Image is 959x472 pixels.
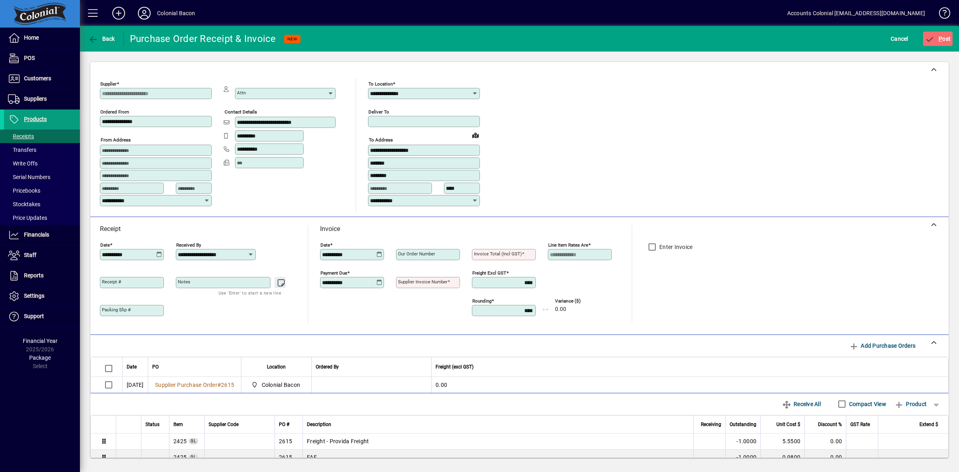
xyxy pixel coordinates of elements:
a: Knowledge Base [933,2,949,28]
td: -1.0000 [725,434,760,450]
span: Staff [24,252,36,258]
span: Home [24,34,39,41]
span: ost [925,36,951,42]
span: Freight (excl GST) [436,362,474,371]
td: 0.00 [804,434,846,450]
mat-label: Received by [176,242,201,248]
span: Colonial Bacon [262,381,300,389]
span: Product [894,398,927,410]
td: -1.0000 [725,450,760,466]
mat-hint: Use 'Enter' to start a new line [219,288,281,297]
span: 2615 [221,382,234,388]
span: GST Rate [850,420,870,429]
span: PO [152,362,159,371]
span: Discount % [818,420,842,429]
span: Supplier Code [209,420,239,429]
a: View on map [469,129,482,141]
button: Add Purchase Orders [846,339,919,353]
mat-label: Attn [237,90,246,96]
mat-label: Freight excl GST [472,270,506,276]
a: Price Updates [4,211,80,225]
div: Colonial Bacon [157,7,195,20]
span: Unit Cost $ [776,420,800,429]
a: Receipts [4,129,80,143]
a: Supplier Purchase Order#2615 [152,380,237,389]
mat-label: Supplier invoice number [398,279,448,285]
a: Customers [4,69,80,89]
mat-label: To location [368,81,393,87]
mat-label: Line item rates are [548,242,588,248]
span: P [939,36,942,42]
div: Accounts Colonial [EMAIL_ADDRESS][DOMAIN_NAME] [787,7,925,20]
a: Serial Numbers [4,170,80,184]
span: Receipts [8,133,34,139]
button: Product [890,397,931,411]
td: 0.00 [431,377,948,393]
a: Reports [4,266,80,286]
span: Settings [24,293,44,299]
span: Products [24,116,47,122]
a: Transfers [4,143,80,157]
span: Supplier Purchase Order [155,382,217,388]
mat-label: Our order number [398,251,435,257]
span: Description [307,420,331,429]
button: Cancel [889,32,910,46]
td: 2615 [275,450,302,466]
mat-label: Ordered from [100,109,129,115]
a: Write Offs [4,157,80,170]
a: Suppliers [4,89,80,109]
label: Enter Invoice [658,243,692,251]
span: Receive All [782,398,821,410]
span: Back [88,36,115,42]
a: Financials [4,225,80,245]
span: Date [127,362,137,371]
mat-label: Packing Slip # [102,307,131,313]
span: Variance ($) [555,299,603,304]
span: Status [145,420,159,429]
span: Pricebooks [8,187,40,194]
td: Freight - Provida Freight [302,434,693,450]
span: Transfers [8,147,36,153]
span: Location [267,362,286,371]
div: Date [127,362,144,371]
a: Stocktakes [4,197,80,211]
mat-label: Rounding [472,298,491,304]
span: Freight - Provida Freight [173,437,187,445]
span: Stocktakes [8,201,40,207]
a: Pricebooks [4,184,80,197]
span: Serial Numbers [8,174,50,180]
span: Package [29,354,51,361]
button: Profile [131,6,157,20]
span: Freight - Provida Freight [173,453,187,461]
td: FAF [302,450,693,466]
mat-label: Deliver To [368,109,389,115]
button: Back [86,32,117,46]
mat-label: Supplier [100,81,117,87]
span: Price Updates [8,215,47,221]
td: 2615 [275,434,302,450]
span: Reports [24,272,44,279]
span: Customers [24,75,51,82]
div: Purchase Order Receipt & Invoice [130,32,276,45]
span: Financial Year [23,338,58,344]
mat-label: Invoice Total (incl GST) [474,251,522,257]
span: GL [191,455,196,459]
mat-label: Payment due [320,270,347,276]
span: Ordered By [316,362,339,371]
span: 0.9800 [782,453,801,461]
span: Financials [24,231,49,238]
button: Post [923,32,953,46]
a: Settings [4,286,80,306]
span: Item [173,420,183,429]
a: Staff [4,245,80,265]
div: Freight (excl GST) [436,362,938,371]
button: Receive All [779,397,824,411]
div: PO [152,362,237,371]
span: Suppliers [24,96,47,102]
span: Write Offs [8,160,38,167]
span: GL [191,439,196,443]
a: Support [4,307,80,327]
span: 0.00 [555,306,566,313]
mat-label: Receipt # [102,279,121,285]
mat-label: Notes [178,279,190,285]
